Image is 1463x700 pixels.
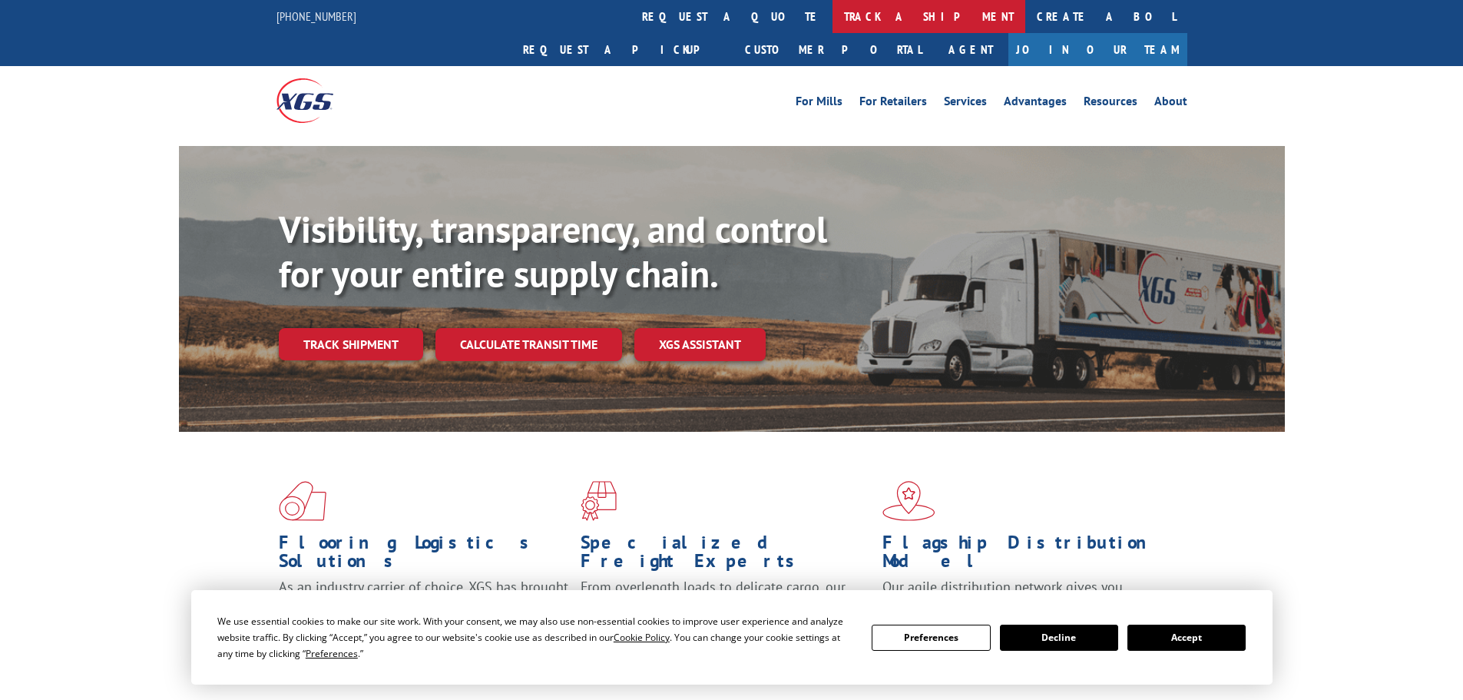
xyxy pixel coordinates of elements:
div: We use essential cookies to make our site work. With your consent, we may also use non-essential ... [217,613,853,662]
img: xgs-icon-flagship-distribution-model-red [882,481,935,521]
a: Join Our Team [1008,33,1187,66]
button: Decline [1000,625,1118,651]
a: Request a pickup [511,33,733,66]
img: xgs-icon-total-supply-chain-intelligence-red [279,481,326,521]
b: Visibility, transparency, and control for your entire supply chain. [279,205,827,297]
a: Agent [933,33,1008,66]
h1: Specialized Freight Experts [581,533,871,578]
a: About [1154,95,1187,112]
a: Services [944,95,987,112]
a: Customer Portal [733,33,933,66]
span: Cookie Policy [614,631,670,644]
a: Track shipment [279,328,423,360]
p: From overlength loads to delicate cargo, our experienced staff knows the best way to move your fr... [581,578,871,646]
a: Calculate transit time [435,328,622,361]
a: [PHONE_NUMBER] [276,8,356,24]
a: For Retailers [859,95,927,112]
h1: Flagship Distribution Model [882,533,1173,578]
span: As an industry carrier of choice, XGS has brought innovation and dedication to flooring logistics... [279,578,568,632]
a: Resources [1084,95,1137,112]
button: Accept [1127,625,1246,651]
span: Preferences [306,647,358,660]
a: Advantages [1004,95,1067,112]
a: XGS ASSISTANT [634,328,766,361]
span: Our agile distribution network gives you nationwide inventory management on demand. [882,578,1165,614]
button: Preferences [872,625,990,651]
img: xgs-icon-focused-on-flooring-red [581,481,617,521]
a: For Mills [796,95,842,112]
div: Cookie Consent Prompt [191,590,1273,685]
h1: Flooring Logistics Solutions [279,533,569,578]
